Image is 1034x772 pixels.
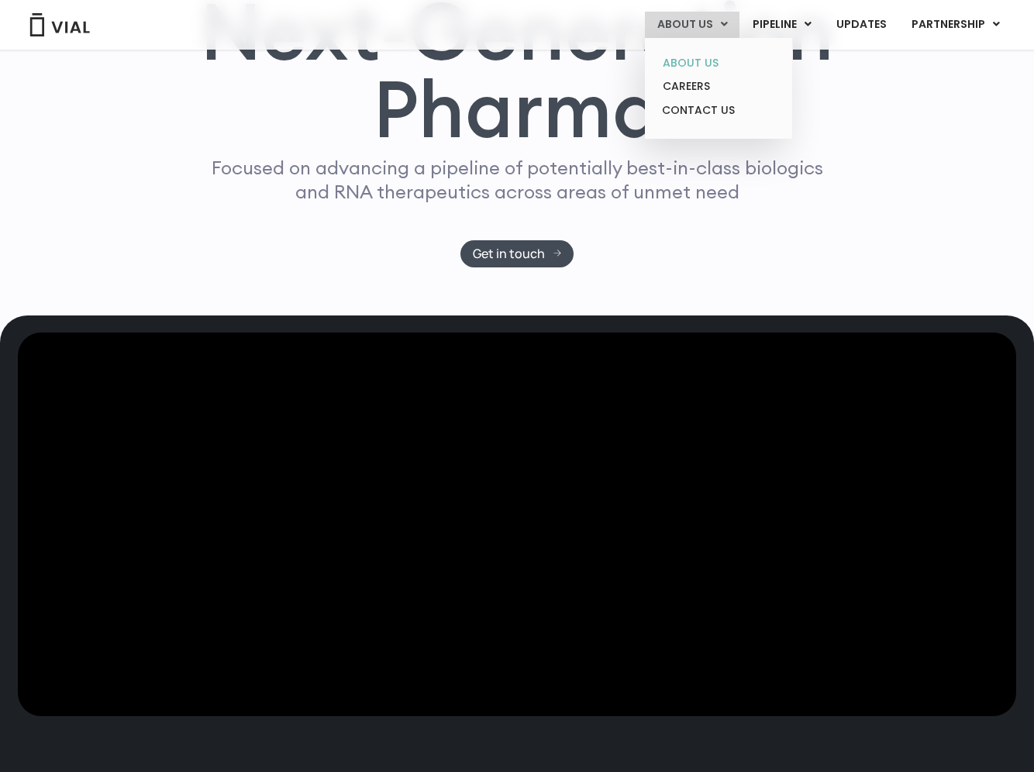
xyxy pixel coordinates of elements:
a: CONTACT US [650,98,786,123]
a: ABOUT USMenu Toggle [645,12,739,38]
a: CAREERS [650,74,786,98]
p: Focused on advancing a pipeline of potentially best-in-class biologics and RNA therapeutics acros... [205,156,829,204]
span: Get in touch [473,248,545,260]
img: Vial Logo [29,13,91,36]
a: Get in touch [460,240,574,267]
a: UPDATES [824,12,898,38]
a: PIPELINEMenu Toggle [740,12,823,38]
a: PARTNERSHIPMenu Toggle [899,12,1012,38]
a: ABOUT US [650,51,786,75]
